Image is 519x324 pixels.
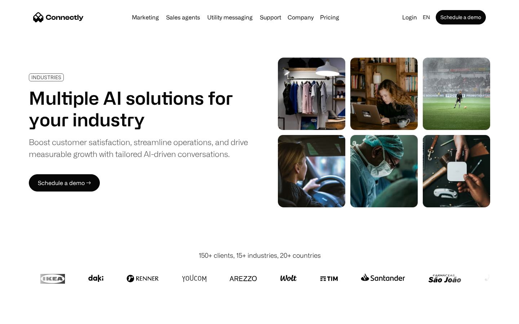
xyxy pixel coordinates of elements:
h1: Multiple AI solutions for your industry [29,87,248,130]
a: Pricing [317,14,342,20]
a: Schedule a demo → [29,174,100,192]
a: Support [257,14,284,20]
a: Utility messaging [204,14,256,20]
div: 150+ clients, 15+ industries, 20+ countries [199,251,321,260]
ul: Language list [14,311,43,321]
div: en [423,12,430,22]
a: Marketing [129,14,162,20]
div: Company [288,12,314,22]
a: Schedule a demo [436,10,486,24]
div: Boost customer satisfaction, streamline operations, and drive measurable growth with tailored AI-... [29,136,248,160]
a: Sales agents [163,14,203,20]
div: INDUSTRIES [31,75,61,80]
aside: Language selected: English [7,311,43,321]
a: Login [399,12,420,22]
